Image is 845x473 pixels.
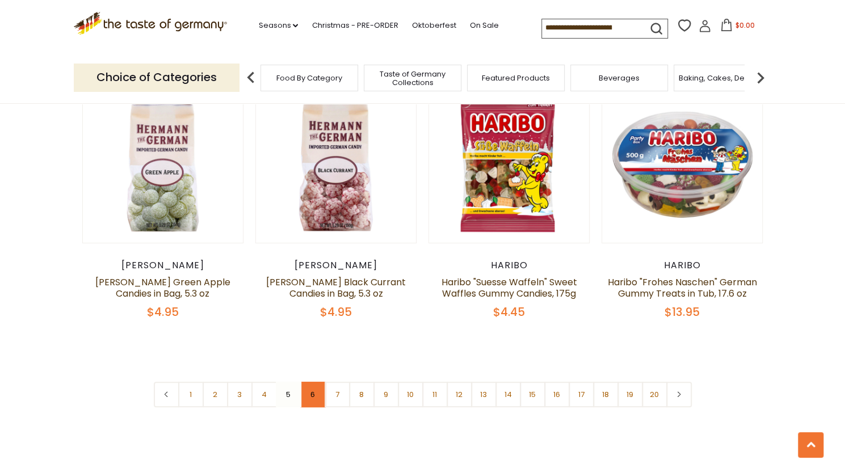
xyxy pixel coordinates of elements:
[320,304,352,320] span: $4.95
[642,382,667,407] a: 20
[300,382,326,407] a: 6
[312,19,398,32] a: Christmas - PRE-ORDER
[255,260,417,271] div: [PERSON_NAME]
[422,382,448,407] a: 11
[398,382,423,407] a: 10
[482,74,550,82] a: Featured Products
[665,304,700,320] span: $13.95
[520,382,545,407] a: 15
[239,66,262,89] img: previous arrow
[95,276,230,300] a: [PERSON_NAME] Green Apple Candies in Bag, 5.3 oz
[373,382,399,407] a: 9
[544,382,570,407] a: 16
[325,382,350,407] a: 7
[617,382,643,407] a: 19
[349,382,375,407] a: 8
[599,74,640,82] a: Beverages
[367,70,458,87] a: Taste of Germany Collections
[569,382,594,407] a: 17
[602,83,763,243] img: Haribo "Frohes Naschen" German Gummy Treats in Tub, 17.6 oz
[602,260,763,271] div: Haribo
[749,66,772,89] img: next arrow
[266,276,406,300] a: [PERSON_NAME] Black Currant Candies in Bag, 5.3 oz
[471,382,497,407] a: 13
[493,304,525,320] span: $4.45
[713,19,762,36] button: $0.00
[251,382,277,407] a: 4
[735,20,754,30] span: $0.00
[203,382,228,407] a: 2
[82,260,244,271] div: [PERSON_NAME]
[276,74,342,82] a: Food By Category
[411,19,456,32] a: Oktoberfest
[428,260,590,271] div: Haribo
[83,83,243,243] img: Hermann Bavarian Green Apple Candies in Bag, 5.3 oz
[679,74,767,82] a: Baking, Cakes, Desserts
[429,83,590,243] img: Haribo "Suesse Waffeln" Sweet Waffles Gummy Candies, 175g
[447,382,472,407] a: 12
[258,19,298,32] a: Seasons
[178,382,204,407] a: 1
[227,382,253,407] a: 3
[442,276,577,300] a: Haribo "Suesse Waffeln" Sweet Waffles Gummy Candies, 175g
[74,64,239,91] p: Choice of Categories
[608,276,757,300] a: Haribo "Frohes Naschen" German Gummy Treats in Tub, 17.6 oz
[495,382,521,407] a: 14
[256,83,417,243] img: Hermann Bavarian Black Currant Candies in Bag, 5.3 oz
[469,19,498,32] a: On Sale
[593,382,619,407] a: 18
[147,304,179,320] span: $4.95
